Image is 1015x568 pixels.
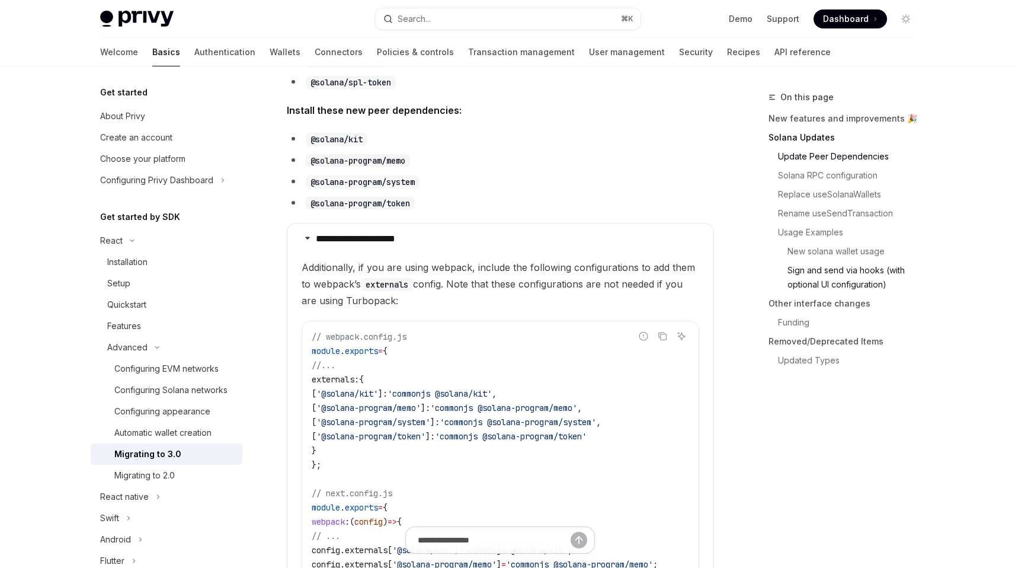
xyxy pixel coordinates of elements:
span: 'commonjs @solana/kit' [388,388,492,399]
a: Replace useSolanaWallets [769,185,925,204]
a: Sign and send via hooks (with optional UI configuration) [769,261,925,294]
a: Support [767,13,799,25]
a: Create an account [91,127,242,148]
button: Report incorrect code [636,328,651,344]
a: Configuring EVM networks [91,358,242,379]
div: Swift [100,511,119,525]
div: Advanced [107,340,148,355]
span: webpack [312,516,345,527]
a: Update Peer Dependencies [769,147,925,166]
div: Features [107,319,141,333]
img: light logo [100,11,174,27]
span: exports [345,346,378,356]
span: } [312,445,316,456]
div: About Privy [100,109,145,123]
a: Policies & controls [377,38,454,66]
code: @solana-program/token [306,197,415,210]
div: Setup [107,276,130,291]
span: '@solana-program/system' [316,417,430,427]
span: module [312,502,340,513]
div: Flutter [100,554,124,568]
button: Toggle Swift section [91,508,242,529]
a: Transaction management [468,38,575,66]
a: Quickstart [91,294,242,315]
div: Migrating to 2.0 [114,468,175,483]
button: Ask AI [674,328,689,344]
span: : [345,516,350,527]
div: Automatic wallet creation [114,426,212,440]
code: @solana/spl-token [306,76,396,89]
a: Automatic wallet creation [91,422,242,443]
span: '@solana/kit' [316,388,378,399]
a: API reference [774,38,831,66]
a: Rename useSendTransaction [769,204,925,223]
div: React [100,234,123,248]
span: { [383,346,388,356]
a: Funding [769,313,925,332]
button: Open search [375,8,641,30]
a: Recipes [727,38,760,66]
div: Configuring Privy Dashboard [100,173,213,187]
a: About Privy [91,106,242,127]
button: Toggle Android section [91,529,242,550]
a: Choose your platform [91,148,242,170]
a: Usage Examples [769,223,925,242]
span: //... [312,360,335,371]
a: Configuring Solana networks [91,379,242,401]
a: Solana Updates [769,128,925,147]
span: ⌘ K [621,14,633,24]
a: Features [91,315,242,337]
span: 'commonjs @solana-program/token' [435,431,587,442]
span: [ [312,388,316,399]
button: Send message [571,532,587,548]
span: { [359,374,364,385]
span: '@solana-program/memo' [316,403,421,413]
div: Android [100,532,131,547]
span: ]: [378,388,388,399]
span: 'commonjs @solana-program/system' [440,417,596,427]
a: Demo [729,13,753,25]
a: Basics [152,38,180,66]
a: Connectors [315,38,363,66]
a: Authentication [194,38,255,66]
div: Search... [398,12,431,26]
a: Wallets [270,38,300,66]
span: }; [312,459,321,470]
a: New solana wallet usage [769,242,925,261]
span: . [340,346,345,356]
button: Toggle React section [91,230,242,251]
span: [ [312,403,316,413]
a: Setup [91,273,242,294]
a: Other interface changes [769,294,925,313]
a: Migrating to 3.0 [91,443,242,465]
span: , [577,403,582,413]
a: Welcome [100,38,138,66]
input: Ask a question... [418,527,571,553]
code: externals [361,278,413,291]
a: Migrating to 2.0 [91,465,242,486]
span: { [397,516,402,527]
span: ]: [430,417,440,427]
span: [ [312,431,316,442]
span: Dashboard [823,13,869,25]
span: externals: [312,374,359,385]
div: Installation [107,255,148,269]
button: Toggle Configuring Privy Dashboard section [91,170,242,191]
h5: Get started by SDK [100,210,180,224]
code: @solana/kit [306,133,367,146]
span: => [388,516,397,527]
span: ( [350,516,354,527]
div: Configuring EVM networks [114,362,219,376]
span: Additionally, if you are using webpack, include the following configurations to add them to webpa... [302,259,699,309]
a: Dashboard [814,9,887,28]
span: , [492,388,497,399]
span: [ [312,417,316,427]
span: 'commonjs @solana-program/memo' [430,403,577,413]
span: // webpack.config.js [312,331,406,342]
span: '@solana-program/token' [316,431,425,442]
div: Quickstart [107,298,146,312]
span: = [378,346,383,356]
h5: Get started [100,85,148,100]
a: User management [589,38,665,66]
button: Toggle dark mode [896,9,915,28]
